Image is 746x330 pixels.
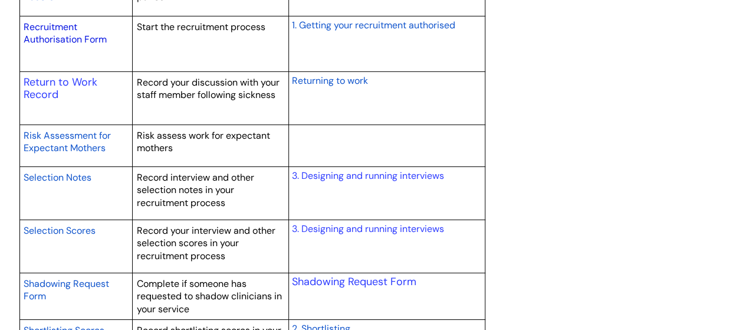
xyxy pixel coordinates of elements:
[24,171,91,184] span: Selection Notes
[137,224,275,262] span: Record your interview and other selection scores in your recruitment process
[291,275,416,289] a: Shadowing Request Form
[137,129,270,155] span: Risk assess work for expectant mothers
[24,276,109,303] a: Shadowing Request Form
[24,224,96,237] span: Selection Scores
[137,277,282,315] span: Complete if someone has requested to shadow clinicians in your service
[291,74,367,87] span: Returning to work
[24,128,111,155] a: Risk Assessment for Expectant Mothers
[291,19,455,31] span: 1. Getting your recruitment authorised
[24,75,97,102] a: Return to Work Record
[137,76,280,102] span: Record your discussion with your staff member following sickness
[137,171,254,209] span: Record interview and other selection notes in your recruitment process
[291,169,443,182] a: 3. Designing and running interviews
[24,223,96,237] a: Selection Scores
[291,18,455,32] a: 1. Getting your recruitment authorised
[24,277,109,303] span: Shadowing Request Form
[291,223,443,235] a: 3. Designing and running interviews
[137,21,265,33] span: Start the recruitment process
[24,21,107,46] a: Recruitment Authorisation Form
[291,73,367,87] a: Returning to work
[24,170,91,184] a: Selection Notes
[24,129,111,155] span: Risk Assessment for Expectant Mothers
